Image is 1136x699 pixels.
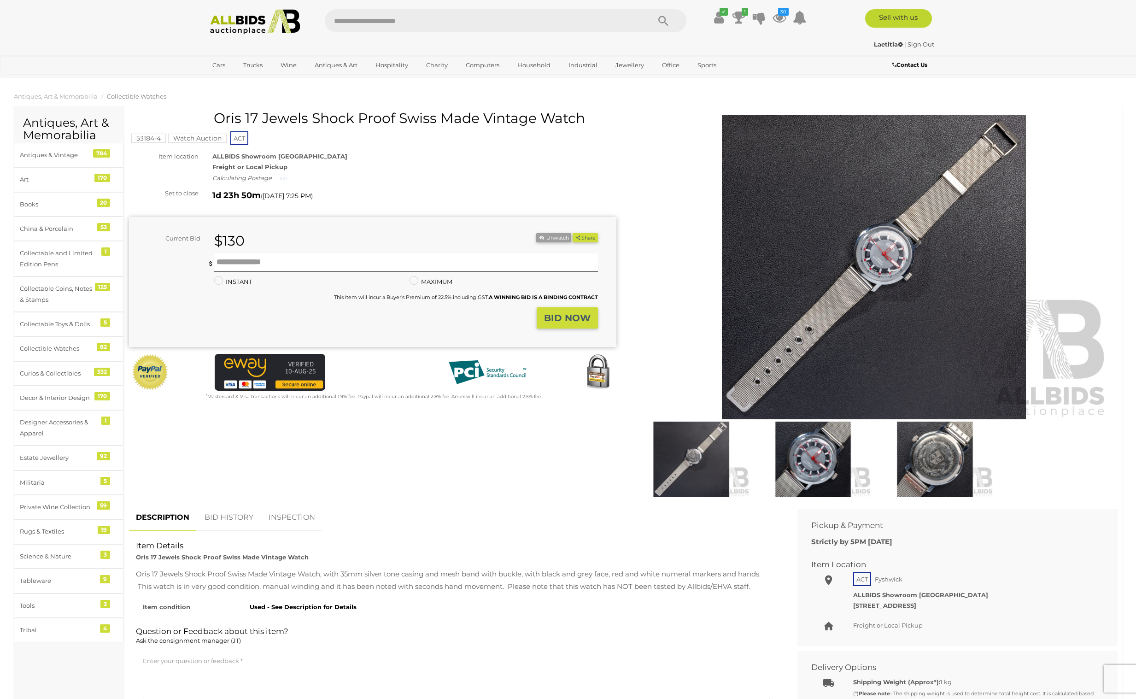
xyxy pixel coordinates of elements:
span: | [904,41,906,48]
a: Industrial [562,58,603,73]
strong: $130 [214,232,245,249]
div: Collectable and Limited Edition Pens [20,248,96,270]
a: [GEOGRAPHIC_DATA] [206,73,284,88]
div: 784 [93,149,110,158]
span: [DATE] 7:25 PM [263,192,311,200]
div: Decor & Interior Design [20,393,96,403]
div: Set to close [122,188,205,199]
div: Tableware [20,576,96,586]
a: Private Wine Collection 59 [14,495,124,519]
small: Mastercard & Visa transactions will incur an additional 1.9% fee. Paypal will incur an additional... [206,394,542,399]
a: Militaria 5 [14,470,124,495]
a: Tools 3 [14,593,124,618]
a: Collectable and Limited Edition Pens 1 [14,241,124,276]
div: Estate Jewellery [20,452,96,463]
div: Collectable Coins, Notes & Stamps [20,283,96,305]
strong: Used - See Description for Details [250,603,357,611]
div: 82 [97,343,110,351]
strong: Shipping Weight (Approx*): [853,678,940,686]
a: Collectable Toys & Dolls 5 [14,312,124,336]
strong: 1d 23h 50m [212,190,261,200]
span: Antiques, Art & Memorabilia [14,93,98,100]
strong: BID NOW [544,312,591,323]
h2: Antiques, Art & Memorabilia [23,117,115,142]
div: 9 [100,575,110,583]
button: Share [573,233,598,243]
div: Private Wine Collection [20,502,96,512]
div: China & Porcelain [20,223,96,234]
i: ✔ [720,8,728,16]
button: BID NOW [537,307,598,329]
strong: Please note [859,690,890,697]
a: Collectible Watches [107,93,166,100]
img: Oris 17 Jewels Shock Proof Swiss Made Vintage Watch [632,422,750,497]
a: 53184-4 [131,135,166,142]
div: Militaria [20,477,96,488]
div: 53 [97,223,110,231]
div: 19 [98,526,110,534]
div: Designer Accessories & Apparel [20,417,96,439]
div: 3 [100,551,110,559]
i: Calculating Postage [212,174,272,182]
li: Unwatch this item [536,233,571,243]
a: 1 [732,9,746,26]
small: This Item will incur a Buyer's Premium of 22.5% including GST. [334,294,598,300]
i: 1 [742,8,748,16]
a: Office [656,58,685,73]
b: Contact Us [892,61,927,68]
div: Antiques & Vintage [20,150,96,160]
label: INSTANT [214,276,252,287]
div: 4 [100,624,110,633]
a: INSPECTION [262,504,322,531]
img: Oris 17 Jewels Shock Proof Swiss Made Vintage Watch [638,115,1110,419]
a: Charity [420,58,454,73]
h2: Item Details [136,541,777,550]
div: Science & Nature [20,551,96,562]
a: Jewellery [609,58,650,73]
div: 92 [97,452,110,460]
a: Watch Auction [168,135,227,142]
a: Sign Out [908,41,934,48]
a: Art 170 [14,167,124,192]
b: Strictly by 5PM [DATE] [811,537,892,546]
a: Tableware 9 [14,569,124,593]
mark: 53184-4 [131,134,166,143]
a: Estate Jewellery 92 [14,446,124,470]
button: Unwatch [536,233,571,243]
div: 3 [100,600,110,608]
div: Oris 17 Jewels Shock Proof Swiss Made Vintage Watch, with 35mm silver tone casing and mesh band w... [136,568,777,593]
img: PCI DSS compliant [441,354,533,391]
mark: Watch Auction [168,134,227,143]
div: Item location [122,151,205,162]
a: Antiques & Vintage 784 [14,143,124,167]
strong: ALLBIDS Showroom [GEOGRAPHIC_DATA] [853,591,988,599]
a: Laetitia [874,41,904,48]
span: Ask the consignment manager (JT) [136,637,241,644]
span: Freight or Local Pickup [853,622,923,629]
h2: Item Location [811,560,1090,569]
h2: Pickup & Payment [811,521,1090,530]
a: Designer Accessories & Apparel 1 [14,410,124,446]
a: Sell with us [865,9,932,28]
a: Collectible Watches 82 [14,336,124,361]
i: 30 [778,8,789,16]
h2: Delivery Options [811,663,1090,672]
a: Collectable Coins, Notes & Stamps 125 [14,276,124,312]
img: Oris 17 Jewels Shock Proof Swiss Made Vintage Watch [755,422,872,497]
div: 125 [95,283,110,291]
strong: Laetitia [874,41,903,48]
strong: Freight or Local Pickup [212,163,287,170]
img: Oris 17 Jewels Shock Proof Swiss Made Vintage Watch [876,422,994,497]
a: Computers [460,58,505,73]
a: Tribal 4 [14,618,124,642]
div: Art [20,174,96,185]
a: ✔ [712,9,726,26]
span: ACT [853,572,871,586]
a: Sports [691,58,722,73]
a: BID HISTORY [198,504,260,531]
img: eWAY Payment Gateway [215,354,325,391]
h2: Question or Feedback about this item? [136,627,777,646]
a: Wine [275,58,303,73]
div: Collectable Toys & Dolls [20,319,96,329]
